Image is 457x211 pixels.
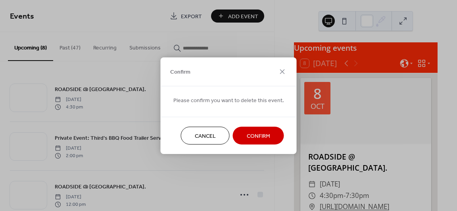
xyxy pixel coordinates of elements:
[195,132,216,140] span: Cancel
[181,127,230,144] button: Cancel
[170,68,190,76] span: Confirm
[173,96,284,105] span: Please confirm you want to delete this event.
[233,127,284,144] button: Confirm
[247,132,270,140] span: Confirm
